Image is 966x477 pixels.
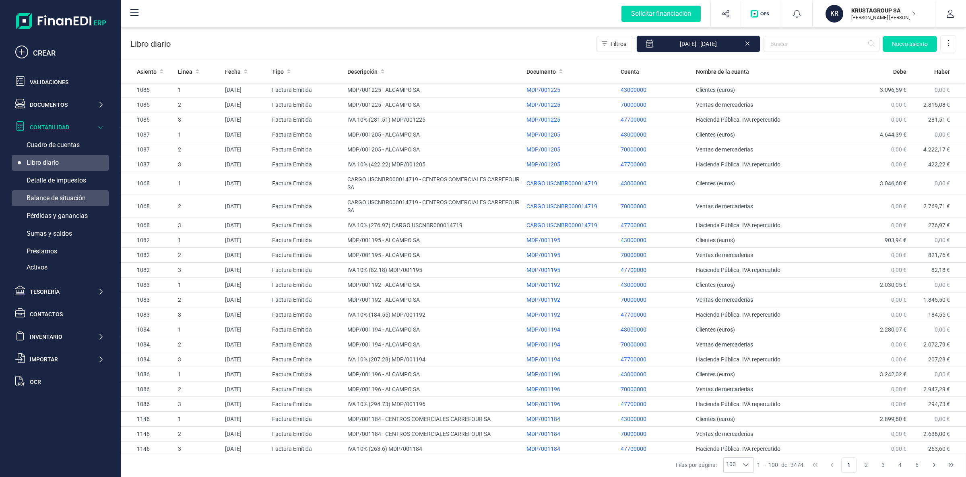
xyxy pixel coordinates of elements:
[934,68,950,76] span: Haber
[344,278,523,292] td: MDP/001192 - ALCAMPO SA
[27,176,86,185] span: Detalle de impuestos
[768,461,778,469] span: 100
[344,412,523,427] td: MDP/001184 - CENTROS COMERCIALES CARREFOUR SA
[891,102,906,108] span: 0,00 €
[27,263,47,272] span: Activos
[621,179,689,187] p: 43000000
[121,337,175,352] td: 1084
[621,415,689,423] p: 43000000
[344,97,523,112] td: MDP/001225 - ALCAMPO SA
[621,202,689,210] p: 70000000
[851,6,916,15] p: KRUSTAGROUP SA
[928,252,950,258] span: 821,76 €
[693,382,853,397] td: Ventas de mercaderías
[33,48,104,59] div: CREAR
[269,195,344,218] td: Factura Emitida
[891,386,906,392] span: 0,00 €
[137,68,157,76] span: Asiento
[30,333,98,341] div: Inventario
[27,211,88,221] span: Pérdidas y ganancias
[891,297,906,303] span: 0,00 €
[121,412,175,427] td: 1146
[693,412,853,427] td: Clientes (euros)
[826,5,843,23] div: KR
[526,355,614,363] div: MDP/001194
[222,172,269,195] td: [DATE]
[27,140,80,150] span: Cuadro de cuentas
[892,457,908,473] button: Page 4
[621,68,639,76] span: Cuenta
[880,371,906,377] span: 3.242,02 €
[891,311,906,318] span: 0,00 €
[27,158,59,168] span: Libro diario
[885,237,906,243] span: 903,94 €
[757,461,760,469] span: 1
[121,112,175,127] td: 1085
[222,112,269,127] td: [DATE]
[923,341,950,348] span: 2.072,79 €
[175,307,222,322] td: 3
[347,68,378,76] span: Descripción
[693,142,853,157] td: Ventas de mercaderías
[222,292,269,307] td: [DATE]
[222,337,269,352] td: [DATE]
[222,442,269,456] td: [DATE]
[851,15,916,21] p: [PERSON_NAME] [PERSON_NAME]
[928,446,950,452] span: 263,60 €
[891,203,906,209] span: 0,00 €
[693,195,853,218] td: Ventas de mercaderías
[269,442,344,456] td: Factura Emitida
[807,457,823,473] button: First Page
[841,457,857,473] button: Page 1
[526,116,614,124] div: MDP/001225
[121,195,175,218] td: 1068
[891,222,906,228] span: 0,00 €
[526,445,614,453] div: MDP/001184
[269,233,344,248] td: Factura Emitida
[269,292,344,307] td: Factura Emitida
[175,352,222,367] td: 3
[222,352,269,367] td: [DATE]
[222,83,269,97] td: [DATE]
[30,123,98,131] div: Contabilidad
[880,87,906,93] span: 3.096,59 €
[611,40,626,48] span: Filtros
[526,415,614,423] div: MDP/001184
[269,172,344,195] td: Factura Emitida
[693,83,853,97] td: Clientes (euros)
[225,68,241,76] span: Fecha
[621,296,689,304] p: 70000000
[935,237,950,243] span: 0,00 €
[693,157,853,172] td: Hacienda Pública. IVA repercutido
[824,457,840,473] button: Previous Page
[526,385,614,393] div: MDP/001196
[891,161,906,168] span: 0,00 €
[526,202,614,210] div: CARGO USCNBR000014719
[121,248,175,263] td: 1082
[344,127,523,142] td: MDP/001205 - ALCAMPO SA
[27,229,72,238] span: Sumas y saldos
[875,457,891,473] button: Page 3
[909,457,925,473] button: Page 5
[891,267,906,273] span: 0,00 €
[222,142,269,157] td: [DATE]
[27,193,86,203] span: Balance de situación
[891,446,906,452] span: 0,00 €
[621,236,689,244] p: 43000000
[621,355,689,363] p: 47700000
[883,36,937,52] button: Nuevo asiento
[526,326,614,334] div: MDP/001194
[121,233,175,248] td: 1082
[859,457,874,473] button: Page 2
[893,68,906,76] span: Debe
[121,127,175,142] td: 1087
[121,322,175,337] td: 1084
[935,131,950,138] span: 0,00 €
[344,367,523,382] td: MDP/001196 - ALCAMPO SA
[30,78,104,86] div: Validaciones
[693,127,853,142] td: Clientes (euros)
[822,1,925,27] button: KRKRUSTAGROUP SA[PERSON_NAME] [PERSON_NAME]
[621,311,689,319] p: 47700000
[344,248,523,263] td: MDP/001195 - ALCAMPO SA
[222,127,269,142] td: [DATE]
